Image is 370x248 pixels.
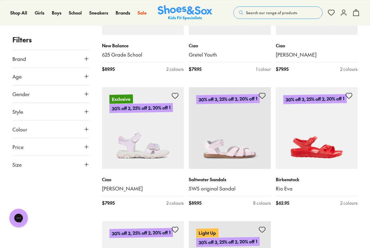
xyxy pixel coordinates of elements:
a: 30% off 3, 25% off 2, 20% off 1 [276,87,358,169]
a: Sale [138,10,147,16]
span: $ 79.95 [189,66,201,72]
div: 2 colours [166,200,184,206]
p: Light Up [196,228,218,237]
a: 30% off 3, 25% off 2, 20% off 1 [189,87,271,169]
div: 1 colour [256,66,271,72]
a: Shoes & Sox [158,5,212,20]
a: Exclusive30% off 3, 25% off 2, 20% off 1 [102,87,184,169]
p: New Balance [102,42,184,49]
p: Exclusive [109,94,133,104]
span: Search our range of products [246,10,297,15]
div: 2 colours [340,200,358,206]
a: School [69,10,82,16]
span: $ 79.95 [102,200,115,206]
button: Price [12,138,90,156]
div: 2 colours [340,66,358,72]
div: 8 colours [253,200,271,206]
p: Ciao [189,42,271,49]
a: SWS original Sandal [189,185,271,192]
a: Rio Eva [276,185,358,192]
p: Filters [12,35,90,45]
p: Saltwater Sandals [189,176,271,183]
button: Size [12,156,90,173]
div: 2 colours [166,66,184,72]
span: $ 89.95 [189,200,201,206]
a: Brands [116,10,130,16]
iframe: Gorgias live chat messenger [6,207,31,229]
p: 30% off 3, 25% off 2, 20% off 1 [196,237,260,247]
a: Shop All [10,10,27,16]
a: [PERSON_NAME] [102,185,184,192]
button: Search our range of products [233,6,323,19]
span: $ 79.95 [276,66,289,72]
button: Gender [12,85,90,103]
button: Brand [12,50,90,67]
a: 625 Grade School [102,51,184,58]
p: Ciao [102,176,184,183]
a: [PERSON_NAME] [276,51,358,58]
a: Gretel Youth [189,51,271,58]
img: SNS_Logo_Responsive.svg [158,5,212,20]
span: Age [12,73,22,80]
span: Colour [12,126,27,133]
p: 30% off 3, 25% off 2, 20% off 1 [109,228,173,238]
p: 30% off 3, 25% off 2, 20% off 1 [283,94,346,104]
p: Birkenstock [276,176,358,183]
span: $ 89.95 [102,66,115,72]
span: Gender [12,90,30,98]
span: $ 62.95 [276,200,289,206]
span: Size [12,161,22,168]
span: Style [12,108,23,115]
span: Price [12,143,24,151]
a: Sneakers [89,10,108,16]
span: Brand [12,55,26,62]
p: 30% off 3, 25% off 2, 20% off 1 [196,94,260,104]
button: Colour [12,121,90,138]
button: Age [12,68,90,85]
p: Ciao [276,42,358,49]
a: Boys [52,10,61,16]
a: Girls [35,10,44,16]
button: Style [12,103,90,120]
p: 30% off 3, 25% off 2, 20% off 1 [109,103,173,113]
